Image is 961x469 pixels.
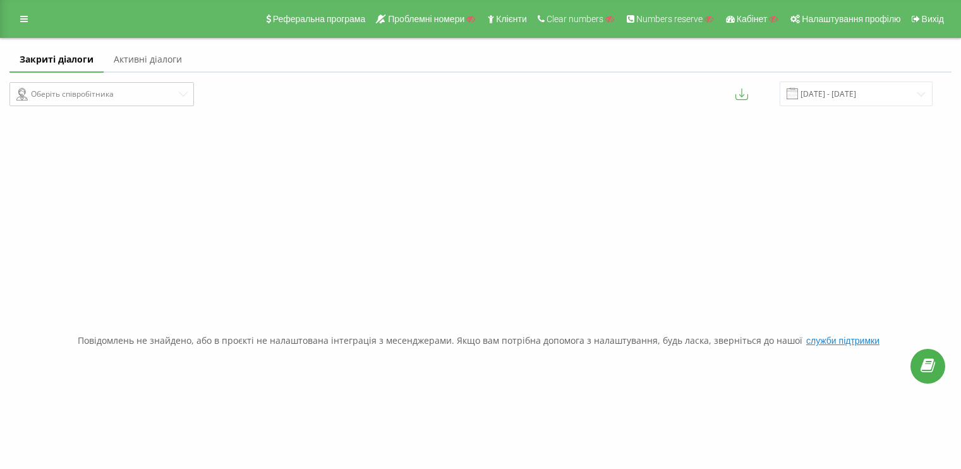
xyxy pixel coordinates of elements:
span: Налаштування профілю [802,14,900,24]
span: Клієнти [496,14,527,24]
button: Експортувати повідомлення [735,88,748,100]
span: Numbers reserve [636,14,703,24]
span: Вихід [922,14,944,24]
div: Оберіть співробітника [16,87,177,102]
span: Кабінет [737,14,768,24]
a: Закриті діалоги [9,47,104,73]
button: служби підтримки [802,335,883,346]
a: Активні діалоги [104,47,192,73]
span: Проблемні номери [388,14,464,24]
span: Clear numbers [547,14,603,24]
span: Реферальна програма [273,14,366,24]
